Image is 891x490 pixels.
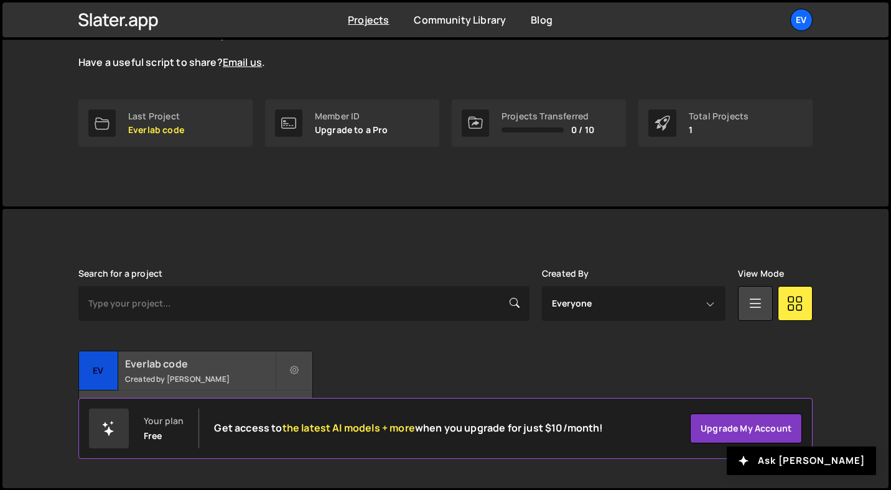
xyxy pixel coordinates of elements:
div: Your plan [144,416,184,426]
div: No pages have been added to this project [79,391,312,428]
p: Everlab code [128,125,184,135]
div: Free [144,431,162,441]
a: Upgrade my account [690,414,802,443]
input: Type your project... [78,286,529,321]
a: Last Project Everlab code [78,99,253,147]
label: Search for a project [78,269,162,279]
div: Member ID [315,111,388,121]
button: Ask [PERSON_NAME] [727,446,876,475]
label: View Mode [738,269,784,279]
p: The is live and growing. Explore the curated scripts to solve common Webflow issues with JavaScri... [78,14,526,70]
a: Email us [223,55,262,69]
h2: Get access to when you upgrade for just $10/month! [214,422,603,434]
label: Created By [542,269,589,279]
a: Projects [348,13,389,27]
div: Projects Transferred [501,111,594,121]
a: Blog [531,13,553,27]
span: 0 / 10 [571,125,594,135]
a: Ev [790,9,813,31]
div: Total Projects [689,111,749,121]
p: 1 [689,125,749,135]
span: the latest AI models + more [282,421,415,435]
div: Ev [79,351,118,391]
small: Created by [PERSON_NAME] [125,374,275,384]
a: Community Library [414,13,506,27]
p: Upgrade to a Pro [315,125,388,135]
a: Ev Everlab code Created by [PERSON_NAME] No pages have been added to this project [78,351,313,428]
div: Last Project [128,111,184,121]
h2: Everlab code [125,357,275,371]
